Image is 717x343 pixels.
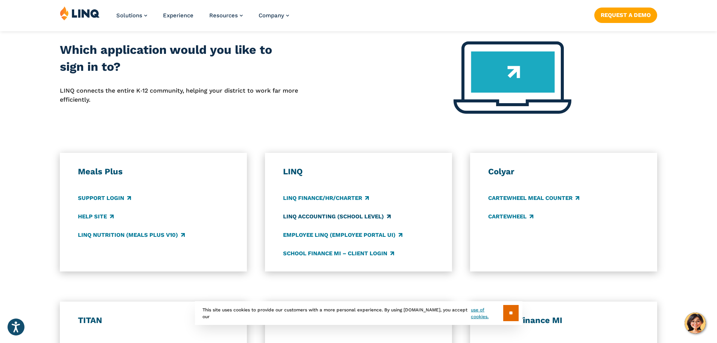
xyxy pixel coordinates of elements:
a: CARTEWHEEL [488,212,533,221]
a: Resources [209,12,243,19]
a: use of cookies. [471,306,503,320]
a: Employee LINQ (Employee Portal UI) [283,231,402,239]
span: Resources [209,12,238,19]
a: School Finance MI – Client Login [283,249,394,258]
nav: Primary Navigation [116,6,289,31]
h2: Which application would you like to sign in to? [60,41,298,76]
button: Hello, have a question? Let’s chat. [685,313,706,334]
a: Company [259,12,289,19]
a: Experience [163,12,193,19]
img: LINQ | K‑12 Software [60,6,100,20]
a: LINQ Accounting (school level) [283,212,391,221]
a: LINQ Nutrition (Meals Plus v10) [78,231,185,239]
h3: Meals Plus [78,166,229,177]
p: LINQ connects the entire K‑12 community, helping your district to work far more efficiently. [60,86,298,105]
span: Company [259,12,284,19]
h3: Colyar [488,166,639,177]
a: CARTEWHEEL Meal Counter [488,194,579,202]
a: LINQ Finance/HR/Charter [283,194,369,202]
a: Help Site [78,212,114,221]
nav: Button Navigation [594,6,657,23]
a: Request a Demo [594,8,657,23]
span: Solutions [116,12,142,19]
h3: LINQ [283,166,434,177]
div: This site uses cookies to provide our customers with a more personal experience. By using [DOMAIN... [195,301,522,325]
a: Solutions [116,12,147,19]
a: Support Login [78,194,131,202]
